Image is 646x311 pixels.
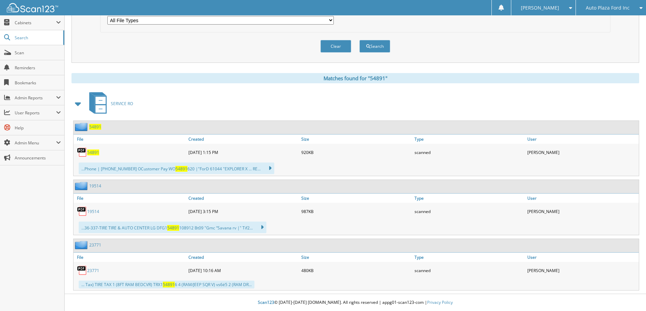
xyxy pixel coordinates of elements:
[15,125,61,131] span: Help
[187,204,300,218] div: [DATE] 3:15 PM
[77,147,87,157] img: PDF.png
[526,204,639,218] div: [PERSON_NAME]
[87,150,99,155] a: 54891
[300,253,413,262] a: Size
[74,194,187,203] a: File
[413,204,526,218] div: scanned
[89,124,101,130] a: 54891
[75,241,89,249] img: folder2.png
[167,225,179,231] span: 54891
[79,162,274,174] div: ...Phone | [PHONE_NUMBER] OCustomer Pay WO 620 |"ForD 61044 "EXPLORER X ... RE...
[413,264,526,277] div: scanned
[15,35,60,41] span: Search
[15,65,61,71] span: Reminders
[79,222,266,233] div: ...36-337-TIRE TIRE & AUTO CENTER LG DFG1 108912 Bt09 "Gmc “Savana rv |" Tif2...
[187,194,300,203] a: Created
[75,182,89,190] img: folder2.png
[74,253,187,262] a: File
[15,110,56,116] span: User Reports
[71,73,639,83] div: Matches found for "54891"
[15,95,56,101] span: Admin Reports
[77,265,87,275] img: PDF.png
[111,101,133,107] span: SERVICE RO
[15,50,61,56] span: Scan
[87,268,99,273] a: 23771
[526,253,639,262] a: User
[320,40,351,53] button: Clear
[413,145,526,159] div: scanned
[300,135,413,144] a: Size
[175,166,187,172] span: 54891
[300,204,413,218] div: 987KB
[15,20,56,26] span: Cabinets
[258,299,274,305] span: Scan123
[7,3,58,12] img: scan123-logo-white.svg
[15,80,61,86] span: Bookmarks
[427,299,453,305] a: Privacy Policy
[79,281,254,288] div: ... Tax) TIRE TAX 1 (8FT RAM BEDCVR) TRX1 6 4 (RAM/JEEP SQR V) vs6é5 2 (RAM DR...
[187,145,300,159] div: [DATE] 1:15 PM
[15,140,56,146] span: Admin Menu
[526,264,639,277] div: [PERSON_NAME]
[89,183,101,189] a: 19514
[85,90,133,117] a: SERVICE RO
[75,123,89,131] img: folder2.png
[521,6,559,10] span: [PERSON_NAME]
[15,155,61,161] span: Announcements
[413,194,526,203] a: Type
[300,145,413,159] div: 920KB
[526,194,639,203] a: User
[87,209,99,214] a: 19514
[77,206,87,216] img: PDF.png
[526,145,639,159] div: [PERSON_NAME]
[74,135,187,144] a: File
[300,194,413,203] a: Size
[187,253,300,262] a: Created
[89,242,101,248] a: 23771
[187,264,300,277] div: [DATE] 10:16 AM
[163,282,175,287] span: 54891
[65,294,646,311] div: © [DATE]-[DATE] [DOMAIN_NAME]. All rights reserved | appg01-scan123-com |
[612,278,646,311] iframe: Chat Widget
[526,135,639,144] a: User
[359,40,390,53] button: Search
[300,264,413,277] div: 480KB
[413,135,526,144] a: Type
[413,253,526,262] a: Type
[187,135,300,144] a: Created
[586,6,630,10] span: Auto Plaza Ford Inc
